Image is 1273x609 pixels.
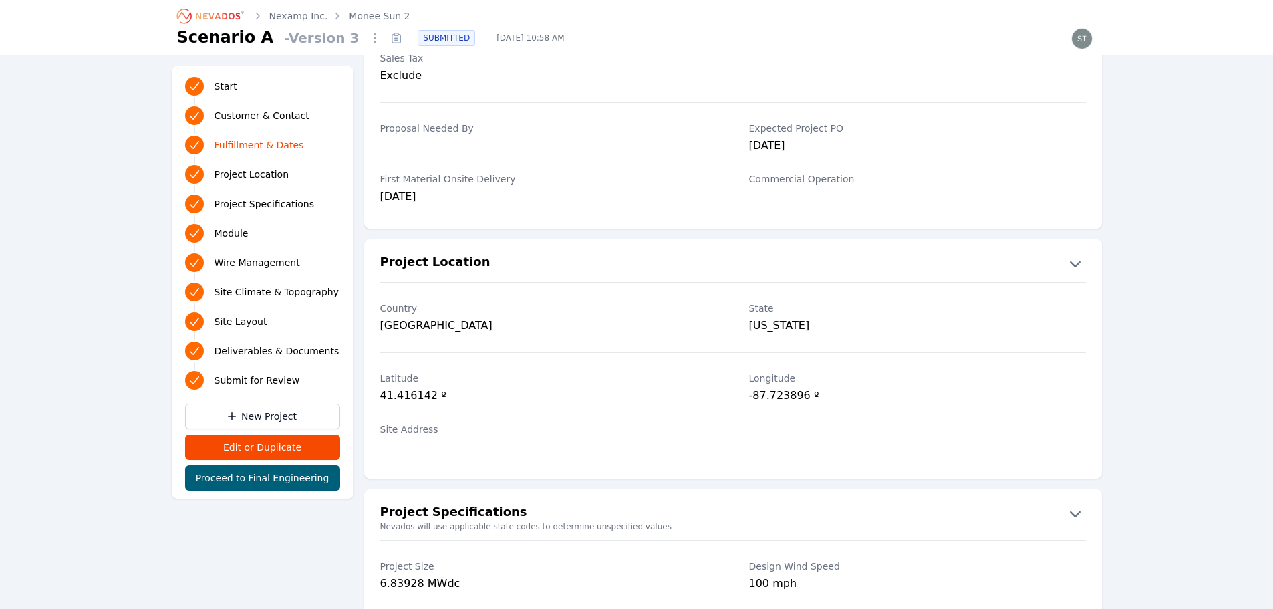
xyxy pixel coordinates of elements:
span: Start [215,80,237,93]
label: Project Size [380,560,717,573]
span: [DATE] 10:58 AM [486,33,575,43]
label: Sales Tax [380,51,717,65]
label: Proposal Needed By [380,122,717,135]
label: First Material Onsite Delivery [380,172,717,186]
label: State [749,301,1086,315]
span: Site Layout [215,315,267,328]
nav: Breadcrumb [177,5,410,27]
a: Nexamp Inc. [269,9,328,23]
a: Monee Sun 2 [349,9,410,23]
div: 6.83928 MWdc [380,576,717,594]
label: Commercial Operation [749,172,1086,186]
nav: Progress [185,74,340,392]
span: Module [215,227,249,240]
button: Edit or Duplicate [185,435,340,460]
h2: Project Specifications [380,503,527,524]
div: [US_STATE] [749,318,1086,334]
span: Submit for Review [215,374,300,387]
button: Project Location [364,253,1102,274]
h2: Project Location [380,253,490,274]
button: Proceed to Final Engineering [185,465,340,491]
label: Latitude [380,372,717,385]
label: Expected Project PO [749,122,1086,135]
span: Customer & Contact [215,109,309,122]
span: Wire Management [215,256,300,269]
span: Deliverables & Documents [215,344,339,358]
img: steve.mustaro@nevados.solar [1071,28,1093,49]
button: Project Specifications [364,503,1102,524]
label: Site Address [380,422,717,436]
div: [GEOGRAPHIC_DATA] [380,318,717,334]
label: Longitude [749,372,1086,385]
div: Exclude [380,68,717,84]
span: - Version 3 [279,29,364,47]
label: Country [380,301,717,315]
label: Design Wind Speed [749,560,1086,573]
span: Site Climate & Topography [215,285,339,299]
span: Project Specifications [215,197,315,211]
small: Nevados will use applicable state codes to determine unspecified values [364,521,1102,532]
div: 100 mph [749,576,1086,594]
h1: Scenario A [177,27,274,48]
div: -87.723896 º [749,388,1086,406]
div: 41.416142 º [380,388,717,406]
a: New Project [185,404,340,429]
span: Fulfillment & Dates [215,138,304,152]
div: [DATE] [380,189,717,207]
div: [DATE] [749,138,1086,156]
span: Project Location [215,168,289,181]
div: SUBMITTED [418,30,475,46]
